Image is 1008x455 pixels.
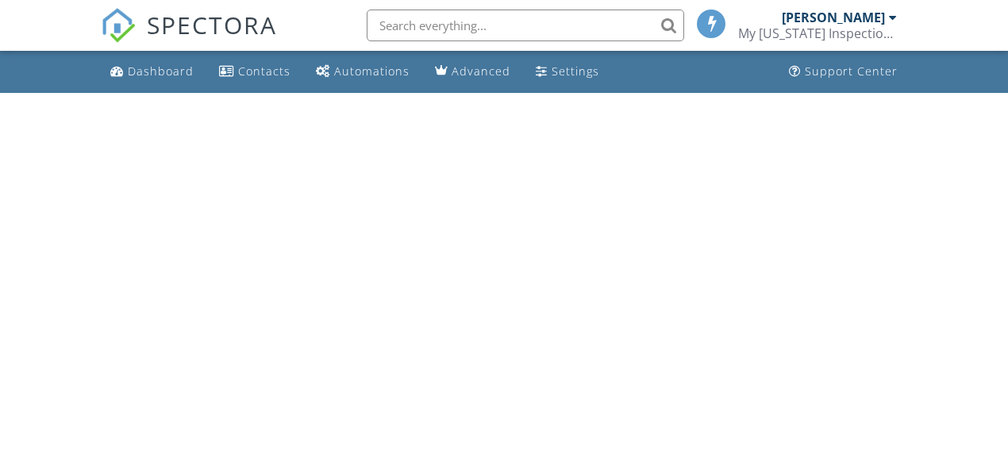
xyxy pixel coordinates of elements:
div: Support Center [805,64,898,79]
div: Settings [552,64,599,79]
div: Advanced [452,64,510,79]
a: Automations (Basic) [310,57,416,87]
div: Automations [334,64,410,79]
span: SPECTORA [147,8,277,41]
img: The Best Home Inspection Software - Spectora [101,8,136,43]
a: Dashboard [104,57,200,87]
a: Advanced [429,57,517,87]
div: [PERSON_NAME] [782,10,885,25]
div: My Florida Inspections & Construction [738,25,897,41]
a: SPECTORA [101,21,277,55]
input: Search everything... [367,10,684,41]
a: Settings [529,57,606,87]
div: Contacts [238,64,290,79]
div: Dashboard [128,64,194,79]
a: Contacts [213,57,297,87]
a: Support Center [783,57,904,87]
